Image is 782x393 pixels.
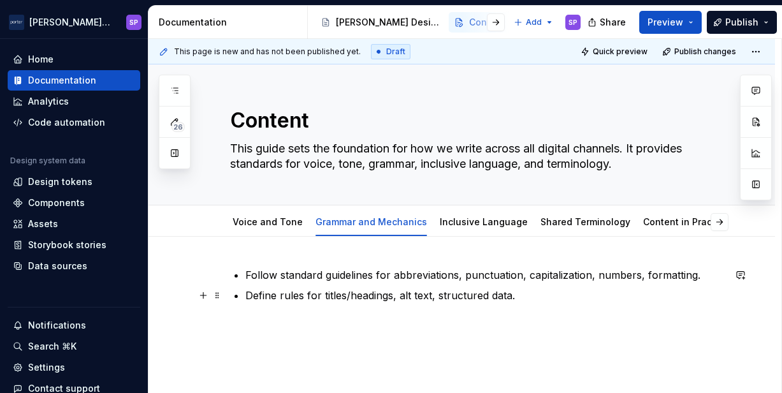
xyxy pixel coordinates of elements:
a: Storybook stories [8,235,140,255]
div: Notifications [28,319,86,332]
a: Analytics [8,91,140,112]
div: Assets [28,218,58,230]
a: Shared Terminology [540,216,630,227]
button: Notifications [8,315,140,336]
div: Settings [28,361,65,374]
div: Storybook stories [28,239,106,251]
span: Publish [725,16,758,29]
span: This page is new and has not been published yet. [174,47,361,57]
button: Publish changes [658,43,742,61]
a: Content [449,12,510,33]
div: SP [129,17,138,27]
span: Add [526,17,542,27]
a: Code automation [8,112,140,133]
div: Home [28,53,54,66]
textarea: Content [228,105,721,136]
div: Documentation [159,16,302,29]
img: f0306bc8-3074-41fb-b11c-7d2e8671d5eb.png [9,15,24,30]
div: Data sources [28,260,87,272]
button: Quick preview [577,43,653,61]
div: Design system data [10,156,85,166]
a: Content in Practice [643,216,728,227]
p: Follow standard guidelines for abbreviations, punctuation, capitalization, numbers, formatting. [245,267,724,283]
div: Documentation [28,74,96,87]
span: Draft [386,47,405,57]
textarea: This guide sets the foundation for how we write across all digital channels. It provides standard... [228,138,721,174]
a: Grammar and Mechanics [315,216,427,227]
button: Preview [639,11,702,34]
span: Preview [648,16,683,29]
a: [PERSON_NAME] Design [315,12,446,33]
div: SP [568,17,577,27]
a: Voice and Tone [233,216,303,227]
a: Assets [8,214,140,234]
span: 26 [171,122,185,132]
div: Inclusive Language [435,208,533,235]
div: Page tree [315,10,507,35]
div: Code automation [28,116,105,129]
a: Settings [8,357,140,378]
div: Analytics [28,95,69,108]
div: Grammar and Mechanics [310,208,432,235]
div: Shared Terminology [535,208,635,235]
div: Components [28,196,85,209]
span: Quick preview [593,47,648,57]
a: Components [8,193,140,213]
a: Documentation [8,70,140,91]
div: Content in Practice [638,208,734,235]
div: Voice and Tone [228,208,308,235]
a: Home [8,49,140,70]
button: Share [581,11,634,34]
a: Inclusive Language [440,216,528,227]
span: Publish changes [674,47,736,57]
button: Publish [707,11,777,34]
button: Search ⌘K [8,336,140,357]
div: Design tokens [28,175,92,188]
div: [PERSON_NAME] Airlines [29,16,111,29]
span: Share [600,16,626,29]
p: Define rules for titles/headings, alt text, structured data. [245,288,724,303]
a: Design tokens [8,172,140,192]
div: Search ⌘K [28,340,76,353]
div: [PERSON_NAME] Design [336,16,441,29]
button: [PERSON_NAME] AirlinesSP [3,8,145,36]
a: Data sources [8,256,140,276]
button: Add [510,13,558,31]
